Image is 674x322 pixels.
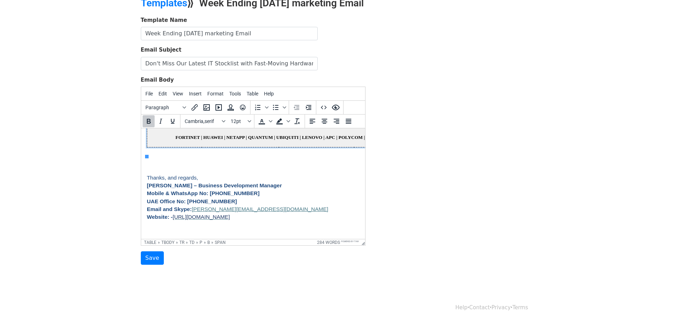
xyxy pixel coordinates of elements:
a: [PERSON_NAME][EMAIL_ADDRESS][DOMAIN_NAME] [51,78,187,84]
span: Edit [159,91,167,96]
div: » [204,240,206,245]
button: Align left [306,115,318,127]
span: Tools [229,91,241,96]
button: Bold [143,115,155,127]
button: Increase indent [303,101,315,113]
div: Resize [359,239,365,245]
label: Email Body [141,76,174,84]
button: Decrease indent [290,101,303,113]
input: Save [141,251,164,265]
span: Cambria,serif [185,118,219,124]
div: p [200,240,202,245]
span: Insert [189,91,202,96]
span: UAE Office No: [PHONE_NUMBER] [6,70,96,76]
div: tbody [161,240,174,245]
a: Privacy [491,304,511,311]
button: Clear formatting [291,115,303,127]
a: Terms [512,304,528,311]
button: Blocks [143,101,189,113]
button: 284 words [317,240,340,245]
div: Bullet list [270,101,287,113]
button: Font sizes [228,115,253,127]
button: Align center [318,115,330,127]
a: Help [455,304,467,311]
div: » [186,240,188,245]
span: File [145,91,153,96]
button: Fonts [182,115,228,127]
span: Thanks, and regards, [6,46,57,52]
div: » [211,240,213,245]
div: b [207,240,210,245]
button: Underline [167,115,179,127]
div: table [144,240,156,245]
span: Email and Skype: [6,78,51,84]
button: Italic [155,115,167,127]
span: FORTINET | HUAWEI | NETAPP | QUANTUM | UBIQUITI | LENOVO | APC | POLYCOM | BROCADE [34,6,248,12]
iframe: Rich Text Area. Press ALT-0 for help. [141,128,365,239]
span: View [173,91,183,96]
a: Powered by Tiny [341,240,359,242]
div: Text color [256,115,273,127]
span: [PERSON_NAME] – Business Development Manager [6,54,141,60]
a: Contact [469,304,490,311]
button: Align right [330,115,342,127]
iframe: Chat Widget [639,288,674,322]
button: Emoticons [237,101,249,113]
button: Insert/edit link [189,101,201,113]
span: : [PHONE_NUMBER] [65,62,119,68]
button: Preview [330,101,342,113]
span: Mobile & WhatsApp No [6,62,65,68]
div: Numbered list [252,101,270,113]
span: 12pt [231,118,246,124]
label: Template Name [141,16,187,24]
button: Insert/edit image [201,101,213,113]
div: span [215,240,226,245]
div: tr [179,240,184,245]
button: Justify [342,115,355,127]
button: Insert template [225,101,237,113]
div: td [189,240,195,245]
div: » [176,240,178,245]
div: » [196,240,198,245]
a: [URL][DOMAIN_NAME] [31,86,89,92]
button: Source code [318,101,330,113]
span: Format [207,91,224,96]
span: Help [264,91,274,96]
div: » [158,240,160,245]
button: Insert/edit media [213,101,225,113]
label: Email Subject [141,46,182,54]
span: Website: - [6,86,31,92]
div: Background color [273,115,291,127]
span: Table [247,91,258,96]
span: Paragraph [145,105,180,110]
